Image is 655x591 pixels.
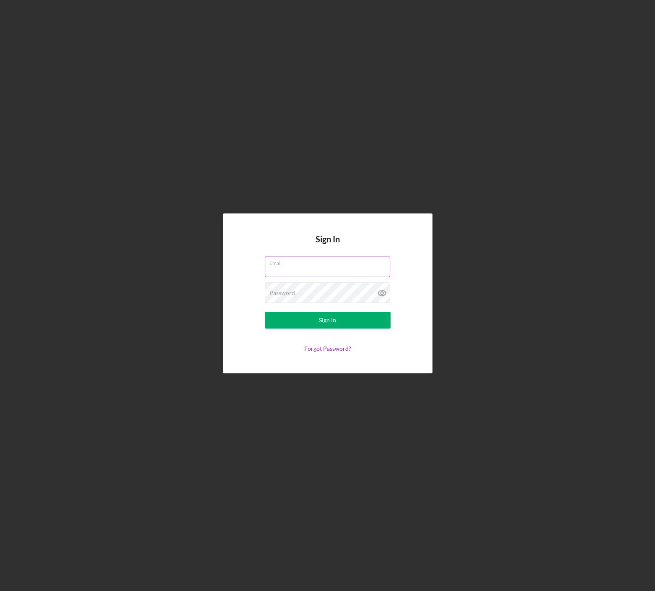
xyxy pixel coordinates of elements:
[265,312,391,329] button: Sign In
[304,345,351,352] a: Forgot Password?
[316,234,340,257] h4: Sign In
[319,312,336,329] div: Sign In
[269,290,295,296] label: Password
[269,257,390,266] label: Email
